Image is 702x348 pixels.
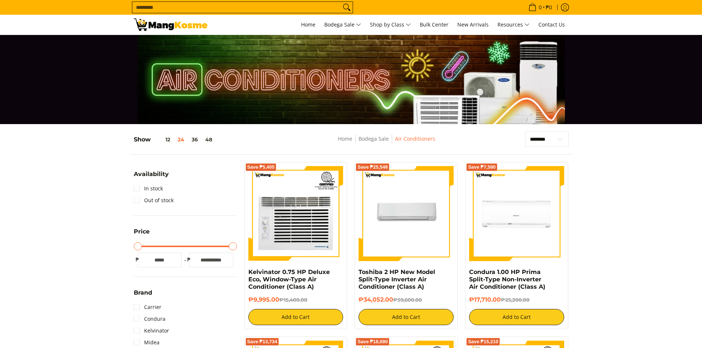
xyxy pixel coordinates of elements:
span: Bulk Center [420,21,448,28]
a: Condura [134,313,165,325]
a: Carrier [134,301,161,313]
button: 48 [202,137,216,143]
nav: Main Menu [215,15,569,35]
a: Air Conditioners [395,135,435,142]
h6: ₱9,995.00 [248,296,343,303]
span: Save ₱15,210 [468,340,498,344]
span: ₱ [185,256,193,263]
summary: Open [134,171,169,183]
a: In stock [134,183,163,194]
summary: Open [134,290,152,301]
span: Bodega Sale [324,20,361,29]
button: Add to Cart [248,309,343,325]
del: ₱59,600.00 [393,297,422,303]
a: Home [338,135,352,142]
a: Bodega Sale [359,135,389,142]
img: Bodega Sale Aircon l Mang Kosme: Home Appliances Warehouse Sale [134,18,207,31]
span: Save ₱25,548 [357,165,388,169]
span: Resources [497,20,530,29]
span: Brand [134,290,152,296]
a: Home [297,15,319,35]
img: Toshiba 2 HP New Model Split-Type Inverter Air Conditioner (Class A) [359,166,454,261]
del: ₱25,300.00 [501,297,530,303]
a: Contact Us [535,15,569,35]
button: 12 [151,137,174,143]
span: ₱ [134,256,141,263]
img: Condura 1.00 HP Prima Split-Type Non-Inverter Air Conditioner (Class A) [469,166,564,261]
span: Home [301,21,315,28]
a: Bulk Center [416,15,452,35]
span: Save ₱18,090 [357,340,388,344]
button: Add to Cart [359,309,454,325]
a: New Arrivals [454,15,492,35]
a: Condura 1.00 HP Prima Split-Type Non-Inverter Air Conditioner (Class A) [469,268,545,290]
span: 0 [538,5,543,10]
h6: ₱17,710.00 [469,296,564,303]
button: 24 [174,137,188,143]
a: Kelvinator [134,325,169,337]
h5: Show [134,136,216,143]
span: Contact Us [538,21,565,28]
a: Out of stock [134,194,174,206]
span: Save ₱5,405 [247,165,275,169]
button: Add to Cart [469,309,564,325]
summary: Open [134,229,150,240]
span: Price [134,229,150,235]
nav: Breadcrumbs [284,134,489,151]
span: New Arrivals [457,21,489,28]
button: 36 [188,137,202,143]
span: • [526,3,554,11]
a: Shop by Class [366,15,415,35]
img: Kelvinator 0.75 HP Deluxe Eco, Window-Type Air Conditioner (Class A) [248,166,343,261]
span: ₱0 [545,5,553,10]
a: Toshiba 2 HP New Model Split-Type Inverter Air Conditioner (Class A) [359,268,435,290]
a: Kelvinator 0.75 HP Deluxe Eco, Window-Type Air Conditioner (Class A) [248,268,330,290]
a: Resources [494,15,533,35]
del: ₱15,400.00 [279,297,307,303]
span: Save ₱13,734 [247,340,277,344]
button: Search [341,2,353,13]
a: Bodega Sale [321,15,365,35]
span: Availability [134,171,169,177]
span: Save ₱7,590 [468,165,496,169]
h6: ₱34,052.00 [359,296,454,303]
span: Shop by Class [370,20,411,29]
